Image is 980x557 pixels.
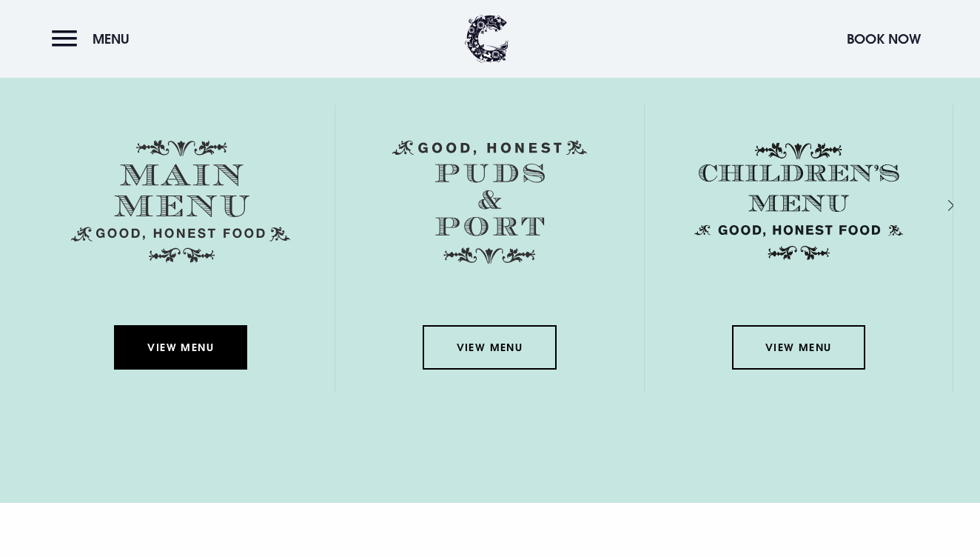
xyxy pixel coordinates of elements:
[114,325,247,370] a: View Menu
[423,325,556,370] a: View Menu
[839,23,928,55] button: Book Now
[392,140,587,264] img: Menu puds and port
[52,23,137,55] button: Menu
[71,140,290,263] img: Menu main menu
[732,325,865,370] a: View Menu
[689,140,908,263] img: Childrens Menu 1
[93,30,130,47] span: Menu
[928,194,942,216] div: Next slide
[465,15,509,63] img: Clandeboye Lodge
